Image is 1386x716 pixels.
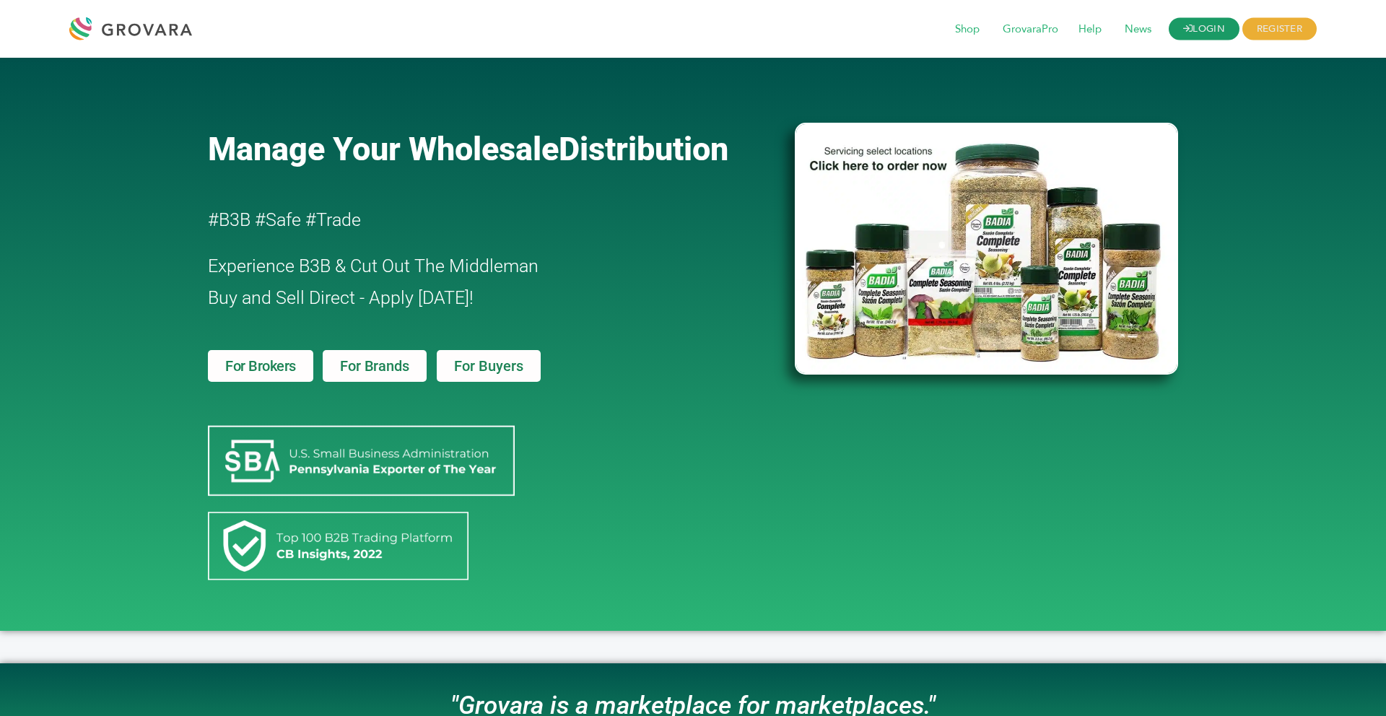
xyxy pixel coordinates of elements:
span: Shop [945,16,990,43]
span: For Brands [340,359,409,373]
h2: #B3B #Safe #Trade [208,204,712,236]
span: For Buyers [454,359,523,373]
a: For Brands [323,350,426,382]
span: REGISTER [1242,18,1317,40]
a: GrovaraPro [993,22,1068,38]
a: Manage Your WholesaleDistribution [208,130,771,168]
a: For Buyers [437,350,541,382]
a: Help [1068,22,1112,38]
span: Manage Your Wholesale [208,130,559,168]
span: GrovaraPro [993,16,1068,43]
a: Shop [945,22,990,38]
span: For Brokers [225,359,296,373]
span: Distribution [559,130,728,168]
a: LOGIN [1169,18,1239,40]
span: Help [1068,16,1112,43]
a: News [1115,22,1161,38]
span: Buy and Sell Direct - Apply [DATE]! [208,287,474,308]
span: Experience B3B & Cut Out The Middleman [208,256,539,276]
span: News [1115,16,1161,43]
a: For Brokers [208,350,313,382]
